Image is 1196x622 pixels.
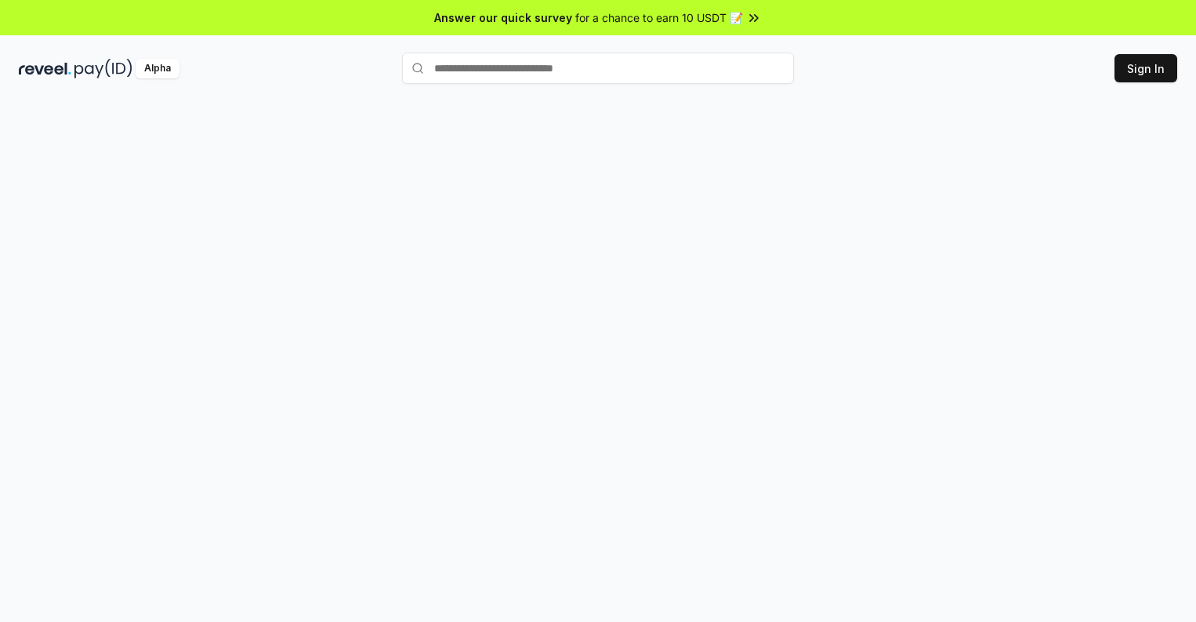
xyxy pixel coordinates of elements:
[136,59,179,78] div: Alpha
[1114,54,1177,82] button: Sign In
[434,9,572,26] span: Answer our quick survey
[19,59,71,78] img: reveel_dark
[74,59,132,78] img: pay_id
[575,9,743,26] span: for a chance to earn 10 USDT 📝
